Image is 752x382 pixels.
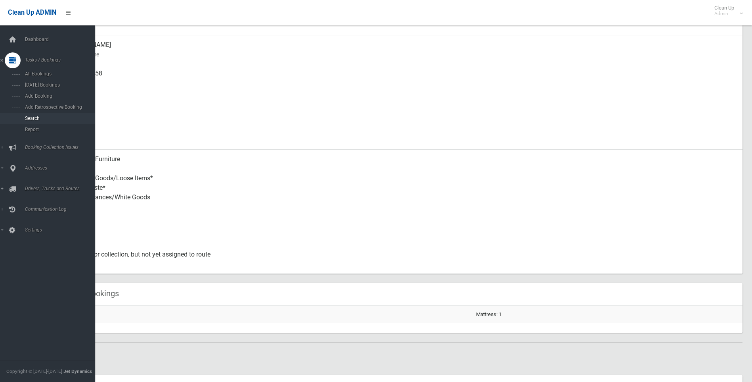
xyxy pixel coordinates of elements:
[23,206,101,212] span: Communication Log
[473,305,742,323] td: Mattress: 1
[63,202,736,212] small: Items
[23,116,94,121] span: Search
[23,37,101,42] span: Dashboard
[714,11,734,17] small: Admin
[710,5,742,17] span: Clean Up
[23,186,101,191] span: Drivers, Trucks and Routes
[23,127,94,132] span: Report
[63,64,736,93] div: 0413 928 358
[23,227,101,233] span: Settings
[6,368,62,374] span: Copyright © [DATE]-[DATE]
[63,78,736,88] small: Mobile
[63,245,736,274] div: Approved for collection, but not yet assigned to route
[63,93,736,121] div: None given
[63,259,736,269] small: Status
[63,135,736,145] small: Email
[23,71,94,77] span: All Bookings
[63,50,736,59] small: Contact Name
[23,165,101,171] span: Addresses
[63,21,736,31] small: Zone
[35,352,742,363] h2: History
[63,35,736,64] div: [PERSON_NAME]
[63,107,736,116] small: Landline
[63,216,736,245] div: No
[63,121,736,150] div: None given
[23,82,94,88] span: [DATE] Bookings
[63,368,92,374] strong: Jet Dynamics
[63,231,736,240] small: Oversized
[63,150,736,216] div: Household Furniture Electronics Household Goods/Loose Items* Garden Waste* Metal Appliances/White...
[23,145,101,150] span: Booking Collection Issues
[23,93,94,99] span: Add Booking
[8,9,56,16] span: Clean Up ADMIN
[23,104,94,110] span: Add Retrospective Booking
[23,57,101,63] span: Tasks / Bookings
